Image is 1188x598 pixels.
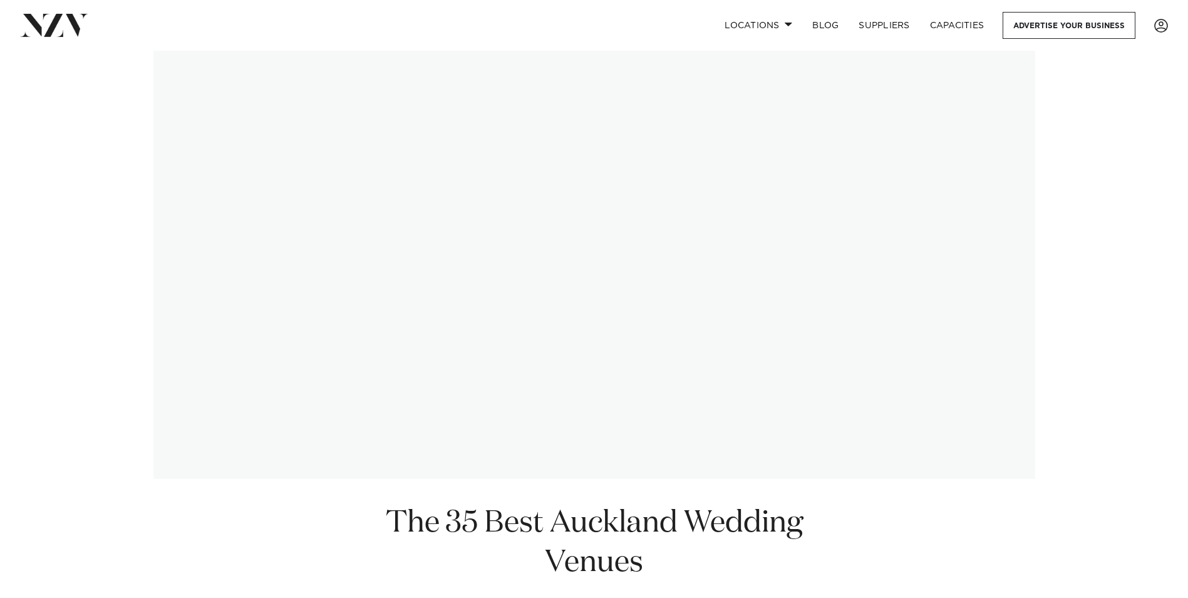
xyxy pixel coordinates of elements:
a: SUPPLIERS [849,12,919,39]
img: nzv-logo.png [20,14,88,36]
h1: The 35 Best Auckland Wedding Venues [380,504,808,583]
a: BLOG [802,12,849,39]
a: Capacities [920,12,994,39]
a: Locations [715,12,802,39]
a: Advertise your business [1003,12,1135,39]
